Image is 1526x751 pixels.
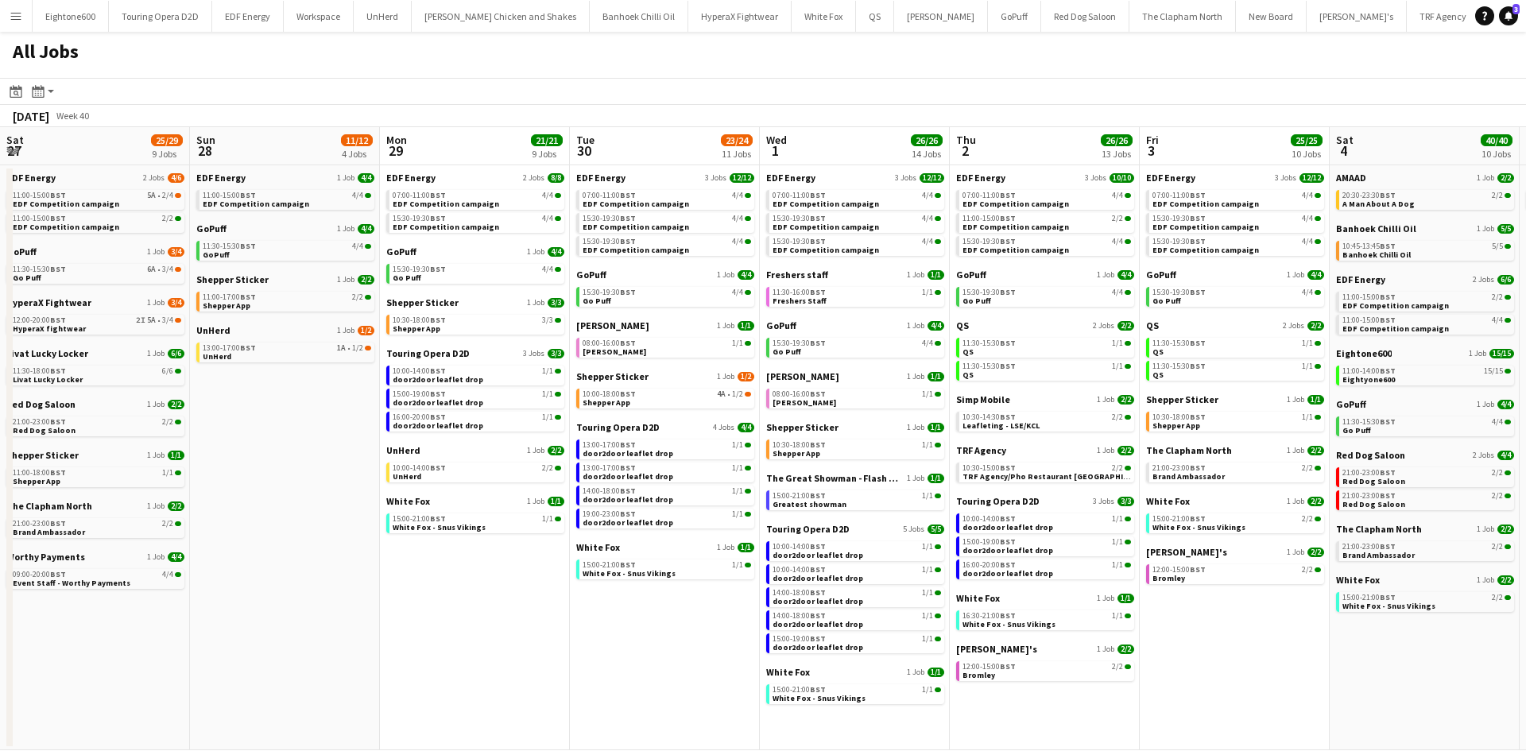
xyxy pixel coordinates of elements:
a: 15:30-19:30BST4/4Go Puff [1152,287,1321,305]
span: EDF Competition campaign [773,245,879,255]
a: QS2 Jobs2/2 [1146,319,1324,331]
a: 15:30-19:30BST4/4EDF Competition campaign [773,236,941,254]
span: 2I [136,316,145,324]
div: [PERSON_NAME]1 Job1/108:00-16:00BST1/1[PERSON_NAME] [576,319,754,370]
span: BST [1380,292,1396,302]
span: 3 [1512,4,1520,14]
span: 3 Jobs [1275,173,1296,183]
div: GoPuff1 Job3/411:30-15:30BST6A•3/4Go Puff [6,246,184,296]
span: BST [430,315,446,325]
span: 2 Jobs [143,173,165,183]
button: EDF Energy [212,1,284,32]
span: 5A [147,316,156,324]
span: 1 Job [1477,224,1494,234]
span: 5/5 [1492,242,1503,250]
span: 11:00-17:00 [203,293,256,301]
a: 11:30-15:30BST6A•3/4Go Puff [13,264,181,282]
a: 11:00-15:00BST2/2EDF Competition campaign [1342,292,1511,310]
span: 4/4 [352,242,363,250]
span: BST [620,287,636,297]
span: 20:30-23:30 [1342,192,1396,199]
span: BST [1380,241,1396,251]
span: 4/4 [542,215,553,223]
span: EDF Competition campaign [1342,300,1449,311]
a: Banhoek Chilli Oil1 Job5/5 [1336,223,1514,234]
span: EDF Energy [956,172,1005,184]
span: BST [1000,287,1016,297]
span: 4/4 [358,224,374,234]
span: 10:45-13:45 [1342,242,1396,250]
span: Freshers staff [766,269,828,281]
span: 5A [147,192,156,199]
span: Shepper App [393,323,440,334]
div: HyperaX Fightwear1 Job3/412:00-20:00BST2I5A•3/4HyperaX fightwear [6,296,184,347]
span: 15:30-19:30 [393,215,446,223]
span: 1 Job [527,247,544,257]
span: 1/1 [738,321,754,331]
span: EDF Energy [1336,273,1385,285]
span: 3/3 [542,316,553,324]
a: 11:30-15:30BST4/4GoPuff [203,241,371,259]
a: EDF Energy3 Jobs12/12 [1146,172,1324,184]
div: EDF Energy3 Jobs12/1207:00-11:00BST4/4EDF Competition campaign15:30-19:30BST4/4EDF Competition ca... [576,172,754,269]
div: GoPuff1 Job4/415:30-19:30BST4/4Go Puff [386,246,564,296]
div: AMAAD1 Job2/220:30-23:30BST2/2A Man About A Dog [1336,172,1514,223]
span: BST [1000,236,1016,246]
span: 4/4 [1112,238,1123,246]
span: 12/12 [730,173,754,183]
span: BST [810,190,826,200]
span: BST [50,213,66,223]
a: EDF Energy3 Jobs12/12 [576,172,754,184]
span: 2 Jobs [1283,321,1304,331]
button: [PERSON_NAME] Chicken and Shakes [412,1,590,32]
span: 4/4 [738,270,754,280]
span: EDF Energy [386,172,436,184]
span: GoPuff [203,250,230,260]
span: 11:30-15:30 [13,265,66,273]
span: HyperaX Fightwear [6,296,91,308]
span: 11:30-16:00 [773,288,826,296]
span: EDF Competition campaign [962,199,1069,209]
span: 1 Job [1287,270,1304,280]
span: 15:30-19:30 [962,238,1016,246]
span: EDF Competition campaign [393,222,499,232]
span: 07:00-11:00 [773,192,826,199]
span: 07:00-11:00 [1152,192,1206,199]
button: White Fox [792,1,856,32]
span: 1/1 [928,270,944,280]
span: 11:00-15:00 [1342,316,1396,324]
a: GoPuff1 Job4/4 [576,269,754,281]
span: 3 Jobs [705,173,726,183]
span: Shepper Sticker [196,273,269,285]
div: GoPuff1 Job4/415:30-19:30BST4/4Go Puff [956,269,1134,319]
div: • [13,316,181,324]
span: 10:30-18:00 [393,316,446,324]
span: 2/4 [162,192,173,199]
span: 15:30-19:30 [1152,215,1206,223]
a: EDF Energy3 Jobs12/12 [766,172,944,184]
a: HyperaX Fightwear1 Job3/4 [6,296,184,308]
a: 15:30-19:30BST4/4Go Puff [962,287,1131,305]
div: EDF Energy2 Jobs6/611:00-15:00BST2/2EDF Competition campaign11:00-15:00BST4/4EDF Competition camp... [1336,273,1514,347]
span: 4/4 [928,321,944,331]
span: BST [1000,213,1016,223]
span: GoPuff [956,269,986,281]
span: EDF Competition campaign [13,222,119,232]
span: 15:30-19:30 [583,215,636,223]
div: GoPuff1 Job4/415:30-19:30BST4/4Go Puff [766,319,944,370]
span: 11:00-15:00 [1342,293,1396,301]
button: New Board [1236,1,1307,32]
div: GoPuff1 Job4/415:30-19:30BST4/4Go Puff [576,269,754,319]
span: BST [620,190,636,200]
span: 4/4 [1302,288,1313,296]
a: 15:30-19:30BST4/4EDF Competition campaign [1152,236,1321,254]
span: 6/6 [1497,275,1514,285]
a: 20:30-23:30BST2/2A Man About A Dog [1342,190,1511,208]
span: EDF Competition campaign [962,222,1069,232]
span: EDF Energy [6,172,56,184]
span: 4/4 [1302,215,1313,223]
span: EDF Energy [576,172,626,184]
span: BST [1190,190,1206,200]
span: Banhoek Chilli Oil [1336,223,1416,234]
a: Shepper Sticker1 Job3/3 [386,296,564,308]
